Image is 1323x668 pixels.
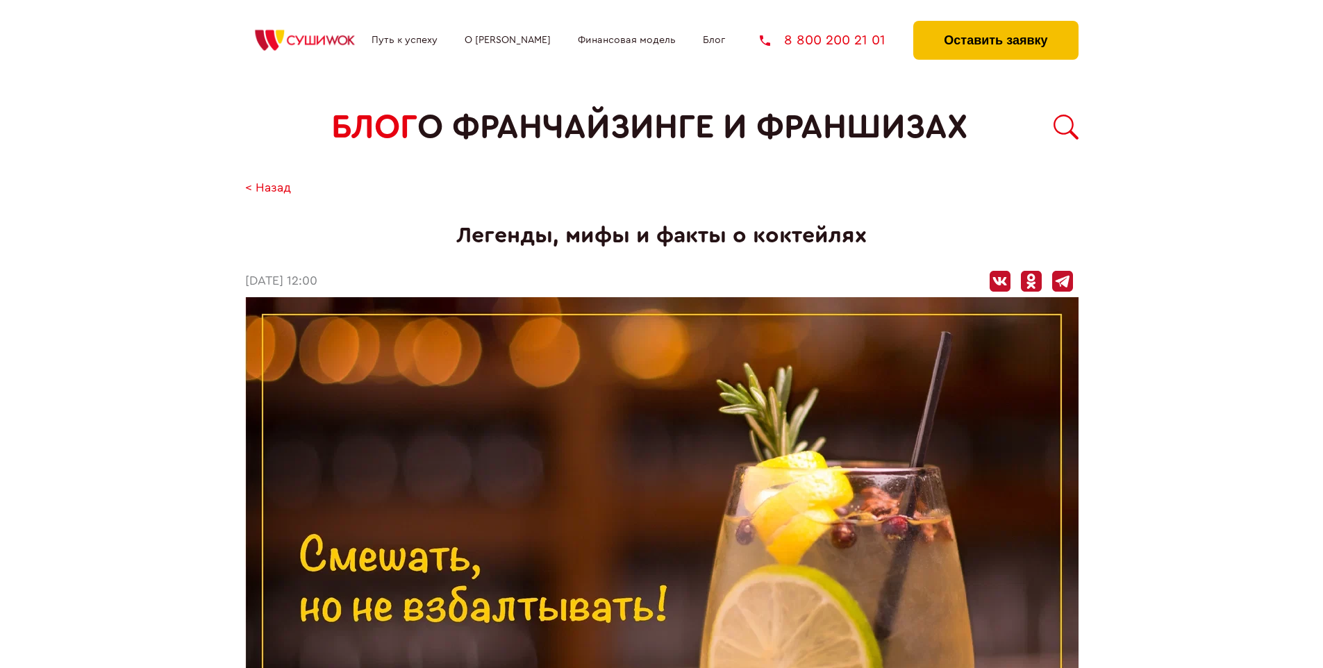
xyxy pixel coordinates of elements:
[245,274,317,289] time: [DATE] 12:00
[331,108,417,147] span: БЛОГ
[784,33,885,47] span: 8 800 200 21 01
[578,35,676,46] a: Финансовая модель
[760,33,885,47] a: 8 800 200 21 01
[417,108,967,147] span: о франчайзинге и франшизах
[245,181,291,196] a: < Назад
[372,35,438,46] a: Путь к успеху
[703,35,725,46] a: Блог
[913,21,1078,60] button: Оставить заявку
[245,223,1079,249] h1: Легенды, мифы и факты о коктейлях
[465,35,551,46] a: О [PERSON_NAME]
